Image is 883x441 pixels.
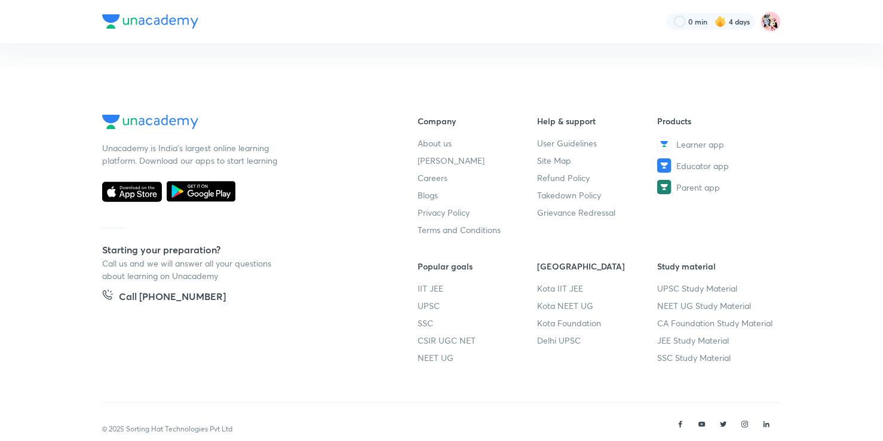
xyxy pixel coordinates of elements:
a: UPSC Study Material [657,282,777,295]
a: SSC [418,317,538,329]
h6: [GEOGRAPHIC_DATA] [538,260,658,272]
a: CA Foundation Study Material [657,317,777,329]
img: Parent app [657,180,672,194]
span: Parent app [676,181,720,194]
p: Unacademy is India’s largest online learning platform. Download our apps to start learning [102,142,281,167]
p: © 2025 Sorting Hat Technologies Pvt Ltd [102,424,232,434]
p: Call us and we will answer all your questions about learning on Unacademy [102,257,281,282]
img: Learner app [657,137,672,151]
a: Company Logo [102,115,379,132]
a: NEET UG [418,351,538,364]
h6: Company [418,115,538,127]
a: Privacy Policy [418,206,538,219]
a: Kota Foundation [538,317,658,329]
a: Site Map [538,154,658,167]
a: Delhi UPSC [538,334,658,347]
a: JEE Study Material [657,334,777,347]
a: Takedown Policy [538,189,658,201]
a: Kota NEET UG [538,299,658,312]
h6: Products [657,115,777,127]
span: Careers [418,171,447,184]
img: TANVI CHATURVEDI [761,11,781,32]
a: About us [418,137,538,149]
a: Terms and Conditions [418,223,538,236]
a: [PERSON_NAME] [418,154,538,167]
span: Learner app [676,138,724,151]
a: CSIR UGC NET [418,334,538,347]
img: Company Logo [102,14,198,29]
a: SSC Study Material [657,351,777,364]
h6: Help & support [538,115,658,127]
a: Refund Policy [538,171,658,184]
a: Call [PHONE_NUMBER] [102,289,226,306]
h5: Call [PHONE_NUMBER] [119,289,226,306]
a: Careers [418,171,538,184]
span: Educator app [676,160,729,172]
h5: Starting your preparation? [102,243,379,257]
a: IIT JEE [418,282,538,295]
a: NEET UG Study Material [657,299,777,312]
h6: Study material [657,260,777,272]
img: Educator app [657,158,672,173]
a: Grievance Redressal [538,206,658,219]
img: streak [715,16,726,27]
a: Learner app [657,137,777,151]
a: User Guidelines [538,137,658,149]
h6: Popular goals [418,260,538,272]
a: Kota IIT JEE [538,282,658,295]
a: UPSC [418,299,538,312]
a: Educator app [657,158,777,173]
a: Parent app [657,180,777,194]
a: Blogs [418,189,538,201]
img: Company Logo [102,115,198,129]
